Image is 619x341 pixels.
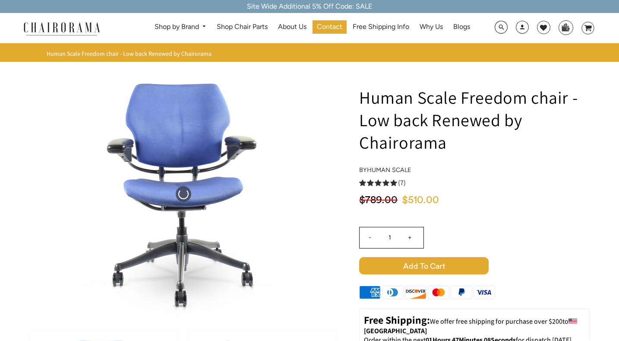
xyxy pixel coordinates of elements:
[212,20,272,34] a: Shop Chair Parts
[54,189,313,198] a: Human Scale Freedom chair - Low back Renewed by Chairorama - chairorama
[317,22,342,32] span: Contact
[453,22,470,32] span: Blogs
[47,50,212,57] span: Human Scale Freedom chair - Low back Renewed by Chairorama
[402,195,439,205] span: $510.00
[359,178,590,187] a: 5.0 rating (7 votes)
[364,313,585,336] p: to
[19,21,105,36] img: chairorama
[430,317,562,326] span: We offer free shipping for purchase over $200
[364,313,430,327] strong: Free Shipping:
[364,326,427,335] strong: [GEOGRAPHIC_DATA]
[399,227,420,248] input: +
[217,22,268,32] span: Shop Chair Parts
[353,22,409,32] span: Free Shipping Info
[142,20,483,36] nav: DesktopNavigation
[359,86,590,153] h1: Human Scale Freedom chair - Low back Renewed by Chairorama
[278,22,306,32] span: About Us
[359,195,398,205] span: $789.00
[359,257,590,274] button: Add to Cart
[150,20,211,34] a: Shop by Brand
[559,21,572,34] img: WhatsApp_Image_2024-07-12_at_16.23.01.webp
[348,20,414,34] a: Free Shipping Info
[274,20,311,34] a: About Us
[420,22,443,32] span: Why Us
[47,50,215,57] nav: breadcrumbs
[359,257,489,274] span: Add to Cart
[449,20,474,34] a: Blogs
[359,166,590,174] h4: by
[415,20,447,34] a: Why Us
[367,166,411,174] a: Human Scale
[54,64,313,324] img: Human Scale Freedom chair - Low back Renewed by Chairorama - chairorama
[398,178,406,188] span: (7)
[313,20,347,34] a: Contact
[360,227,380,248] input: -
